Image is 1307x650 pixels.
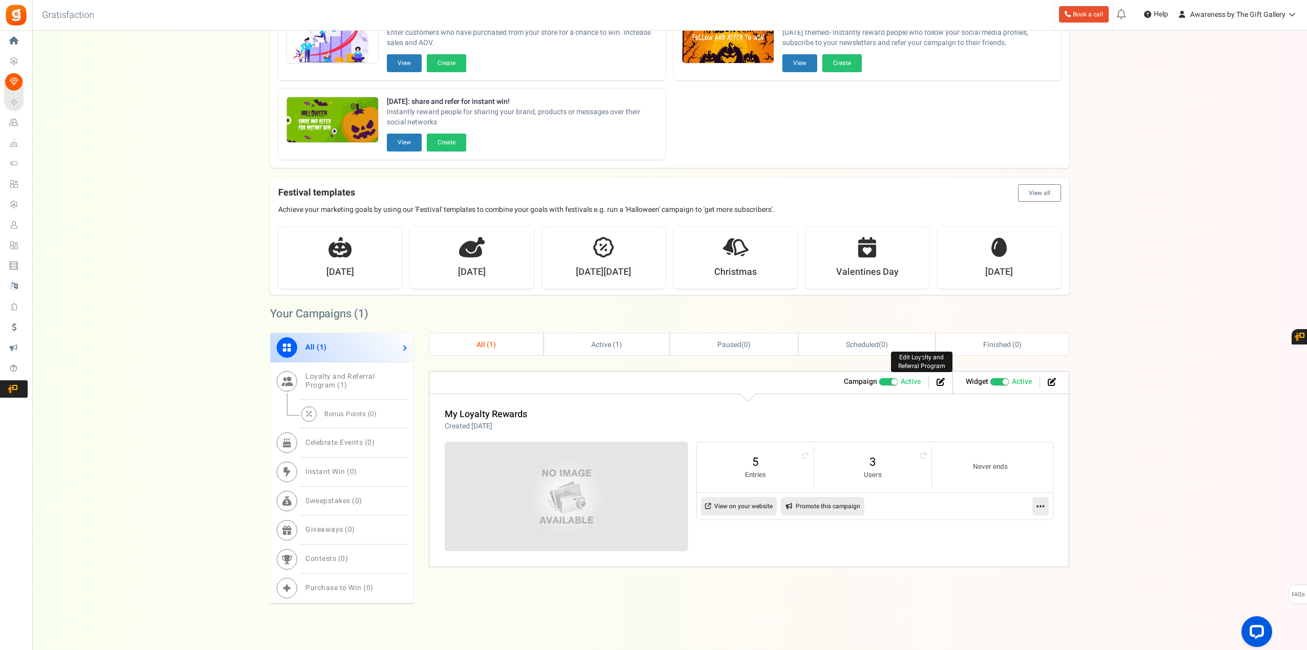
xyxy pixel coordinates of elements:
span: Scheduled [846,339,879,350]
span: Active ( ) [591,339,622,350]
small: Never ends [942,462,1039,472]
button: View [387,54,422,72]
button: Create [822,54,862,72]
button: View all [1018,184,1061,202]
img: Recommended Campaigns [287,97,378,143]
span: ( ) [717,339,751,350]
a: 3 [824,454,921,470]
span: 0 [1015,339,1019,350]
span: Instant Win ( ) [305,466,357,477]
span: 0 [367,437,372,448]
img: Recommended Campaigns [682,18,774,64]
strong: Christmas [714,266,757,279]
strong: [DATE][DATE] [576,266,631,279]
strong: [DATE] [458,266,486,279]
span: Purchase to Win ( ) [305,582,374,593]
img: Gratisfaction [5,4,28,27]
span: All ( ) [305,342,327,353]
span: FAQs [1291,585,1305,604]
strong: [DATE]: share and refer for instant win! [387,97,657,107]
a: 5 [707,454,803,470]
strong: Valentines Day [836,266,899,279]
span: 0 [881,339,885,350]
a: My Loyalty Rewards [445,407,527,421]
span: Bonus Points ( ) [324,409,377,419]
span: Sweepstakes ( ) [305,495,362,506]
h4: Festival templates [278,184,1061,202]
p: Created [DATE] [445,421,527,431]
span: 0 [341,553,345,564]
span: Finished ( ) [983,339,1021,350]
span: 1 [358,306,364,322]
span: 1 [615,339,619,350]
span: 0 [370,409,374,419]
span: Paused [717,339,741,350]
span: Awareness by The Gift Gallery [1190,9,1285,20]
a: Promote this campaign [781,497,864,515]
span: 0 [366,582,371,593]
span: [DATE] themed- Instantly reward people who follow your social media profiles, subscribe to your n... [782,28,1053,48]
a: Help [1140,6,1172,23]
li: Widget activated [958,377,1040,388]
button: View [782,54,817,72]
div: Edit Loyalty and Referral Program [891,352,952,372]
small: Users [824,470,921,480]
a: View on your website [701,497,777,515]
strong: [DATE] [326,266,354,279]
span: Celebrate Events ( ) [305,437,375,448]
span: Giveaways ( ) [305,524,355,535]
span: Active [1012,377,1032,387]
strong: Widget [966,376,988,387]
span: 1 [340,380,345,391]
span: Contests ( ) [305,553,348,564]
span: Enter customers who have purchased from your store for a chance to win. Increase sales and AOV. [387,28,657,48]
span: Help [1151,9,1168,19]
strong: [DATE] [985,266,1013,279]
img: Recommended Campaigns [287,18,378,64]
span: 0 [744,339,748,350]
span: Active [901,377,921,387]
span: 0 [355,495,360,506]
span: Instantly reward people for sharing your brand, products or messages over their social networks [387,107,657,127]
span: ( ) [846,339,887,350]
button: Create [427,54,466,72]
small: Entries [707,470,803,480]
h2: Your Campaigns ( ) [270,309,368,319]
button: View [387,134,422,151]
span: 0 [350,466,355,477]
a: Book a call [1059,6,1109,23]
span: 0 [348,524,352,535]
strong: Campaign [844,376,877,387]
span: Loyalty and Referral Program ( ) [305,371,375,391]
span: All ( ) [476,339,496,350]
span: 1 [320,342,324,353]
h3: Gratisfaction [31,5,106,26]
button: Create [427,134,466,151]
p: Achieve your marketing goals by using our 'Festival' templates to combine your goals with festiva... [278,205,1061,215]
span: 1 [489,339,493,350]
